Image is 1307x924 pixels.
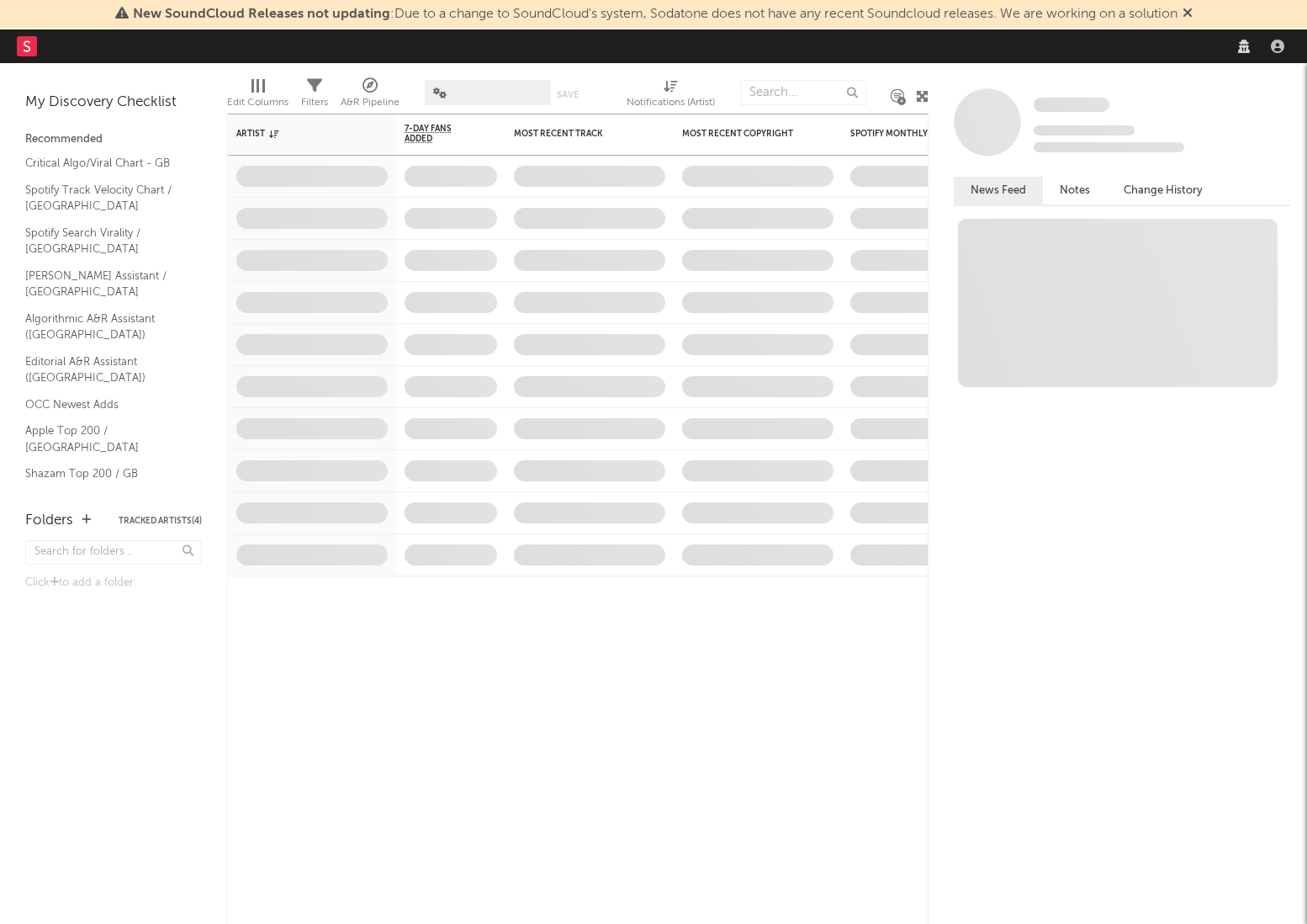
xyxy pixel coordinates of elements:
[301,72,328,120] div: Filters
[682,129,808,139] div: Most Recent Copyright
[1034,97,1109,114] a: Some Artist
[341,72,400,120] div: A&R Pipeline
[25,310,185,344] a: Algorithmic A&R Assistant ([GEOGRAPHIC_DATA])
[341,93,400,113] div: A&R Pipeline
[25,540,202,565] input: Search for folders...
[25,511,73,531] div: Folders
[25,181,185,215] a: Spotify Track Velocity Chart / [GEOGRAPHIC_DATA]
[514,129,640,139] div: Most Recent Track
[1183,8,1193,21] span: Dismiss
[25,396,185,414] a: OCC Newest Adds
[301,93,328,113] div: Filters
[405,124,472,144] span: 7-Day Fans Added
[850,129,976,139] div: Spotify Monthly Listeners
[25,465,185,483] a: Shazam Top 200 / GB
[627,93,715,113] div: Notifications (Artist)
[227,72,288,120] div: Edit Columns
[25,224,185,258] a: Spotify Search Virality / [GEOGRAPHIC_DATA]
[25,573,202,593] div: Click to add a folder.
[133,8,1177,21] span: : Due to a change to SoundCloud's system, Sodatone does not have any recent Soundcloud releases. ...
[1034,125,1135,135] span: Tracking Since: [DATE]
[236,129,362,139] div: Artist
[25,353,185,387] a: Editorial A&R Assistant ([GEOGRAPHIC_DATA])
[25,422,185,456] a: Apple Top 200 / [GEOGRAPHIC_DATA]
[133,8,390,21] span: New SoundCloud Releases not updating
[227,93,288,113] div: Edit Columns
[25,93,202,113] div: My Discovery Checklist
[1043,177,1107,204] button: Notes
[740,80,866,105] input: Search...
[1034,98,1109,112] span: Some Artist
[627,72,715,120] div: Notifications (Artist)
[1034,142,1184,152] span: 0 fans last week
[1107,177,1220,204] button: Change History
[25,267,185,301] a: [PERSON_NAME] Assistant / [GEOGRAPHIC_DATA]
[557,90,579,99] button: Save
[954,177,1043,204] button: News Feed
[25,130,202,150] div: Recommended
[25,154,185,173] a: Critical Algo/Viral Chart - GB
[119,517,202,525] button: Tracked Artists(4)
